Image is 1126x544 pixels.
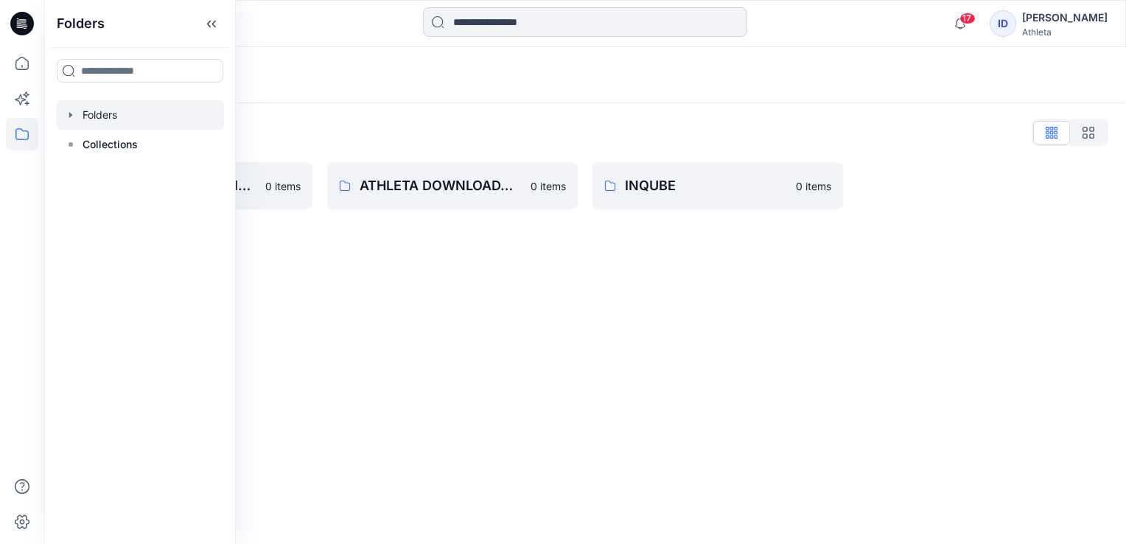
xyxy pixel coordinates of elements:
div: [PERSON_NAME] [1022,9,1108,27]
a: ATHLETA DOWNLOADABLE RESOURCES0 items [327,162,578,209]
p: 0 items [796,178,831,194]
p: INQUBE [625,175,787,196]
p: Collections [83,136,138,153]
div: ID [990,10,1016,37]
p: 0 items [531,178,566,194]
p: ATHLETA DOWNLOADABLE RESOURCES [360,175,522,196]
div: Athleta [1022,27,1108,38]
p: 0 items [265,178,301,194]
a: INQUBE0 items [592,162,843,209]
span: 17 [959,13,976,24]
